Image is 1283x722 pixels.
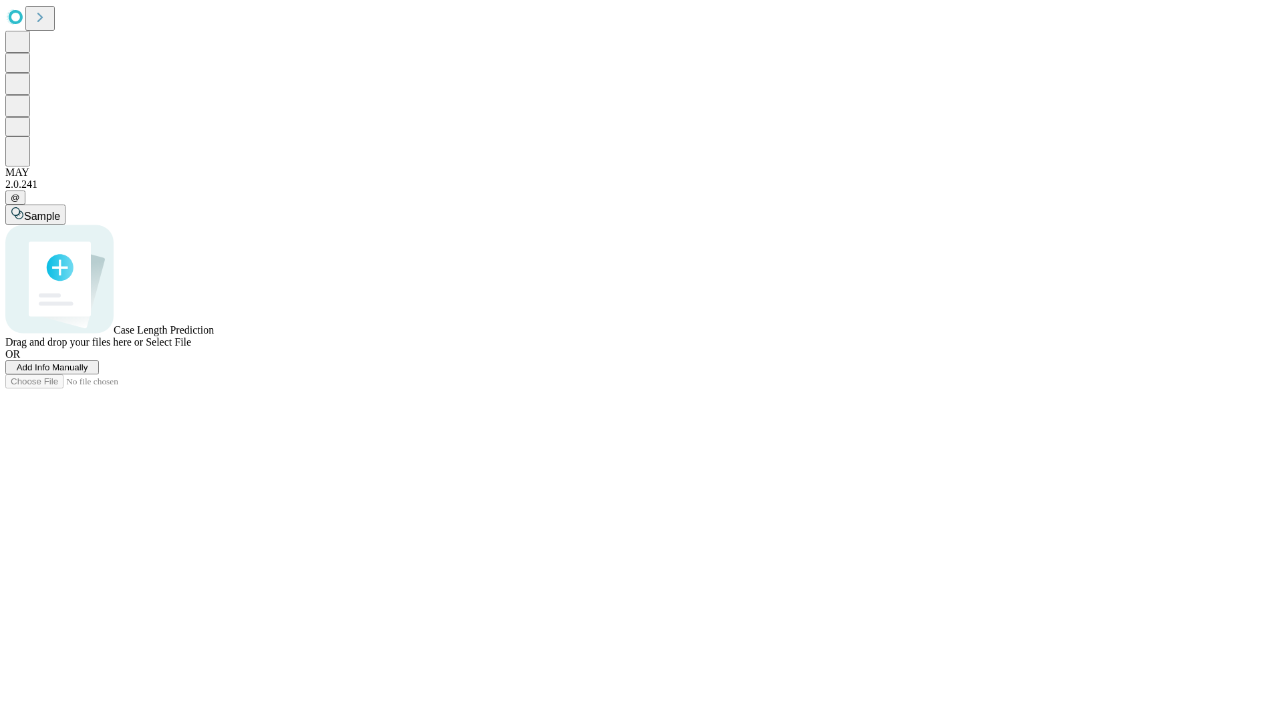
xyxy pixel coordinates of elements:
button: Add Info Manually [5,360,99,374]
span: Select File [146,336,191,348]
div: 2.0.241 [5,178,1278,191]
span: OR [5,348,20,360]
button: @ [5,191,25,205]
span: Add Info Manually [17,362,88,372]
button: Sample [5,205,65,225]
span: Case Length Prediction [114,324,214,336]
div: MAY [5,166,1278,178]
span: Drag and drop your files here or [5,336,143,348]
span: Sample [24,211,60,222]
span: @ [11,193,20,203]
